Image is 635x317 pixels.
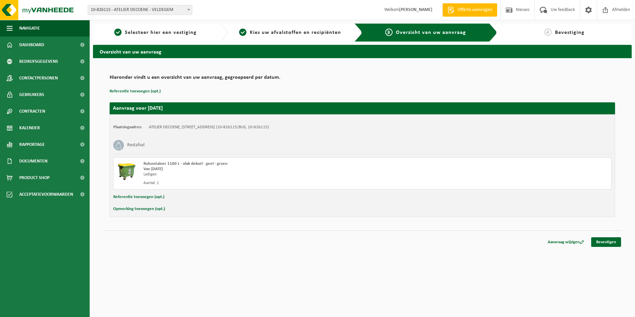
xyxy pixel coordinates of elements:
span: Rapportage [19,136,45,153]
h2: Hieronder vindt u een overzicht van uw aanvraag, gegroepeerd per datum. [110,75,615,84]
button: Opmerking toevoegen (opt.) [113,205,165,213]
span: Kies uw afvalstoffen en recipiënten [250,30,341,35]
a: Aanvraag wijzigen [543,237,589,247]
span: Documenten [19,153,47,169]
span: Product Shop [19,169,49,186]
span: Overzicht van uw aanvraag [396,30,466,35]
span: Contracten [19,103,45,120]
strong: Plaatsingsadres: [113,125,142,129]
div: Aantal: 1 [143,180,389,186]
a: 2Kies uw afvalstoffen en recipiënten [231,29,349,37]
h3: Restafval [127,140,144,151]
span: Bevestiging [555,30,585,35]
span: Rolcontainer 1100 L - vlak deksel - geel - groen [143,161,227,166]
span: Bedrijfsgegevens [19,53,58,70]
span: 1 [114,29,122,36]
span: 4 [544,29,552,36]
span: Gebruikers [19,86,44,103]
span: 3 [385,29,393,36]
span: 2 [239,29,246,36]
div: Ledigen [143,172,389,177]
span: Selecteer hier een vestiging [125,30,197,35]
span: Offerte aanvragen [456,7,494,13]
button: Referentie toevoegen (opt.) [113,193,164,201]
span: Navigatie [19,20,40,37]
strong: Van [DATE] [143,167,163,171]
span: 10-826115 - ATELIER DECOENE - VELDEGEM [88,5,192,15]
span: Kalender [19,120,40,136]
img: WB-1100-HPE-GN-50.png [117,161,137,181]
span: Acceptatievoorwaarden [19,186,73,203]
span: Dashboard [19,37,44,53]
span: Contactpersonen [19,70,58,86]
a: Bevestigen [591,237,621,247]
td: ATELIER DECOENE, [STREET_ADDRESS] (10-826115/BUS, 10-826115) [149,125,269,130]
button: Referentie toevoegen (opt.) [110,87,161,96]
a: 1Selecteer hier een vestiging [96,29,215,37]
strong: Aanvraag voor [DATE] [113,106,163,111]
strong: [PERSON_NAME] [399,7,432,12]
a: Offerte aanvragen [442,3,497,17]
h2: Overzicht van uw aanvraag [93,45,632,58]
